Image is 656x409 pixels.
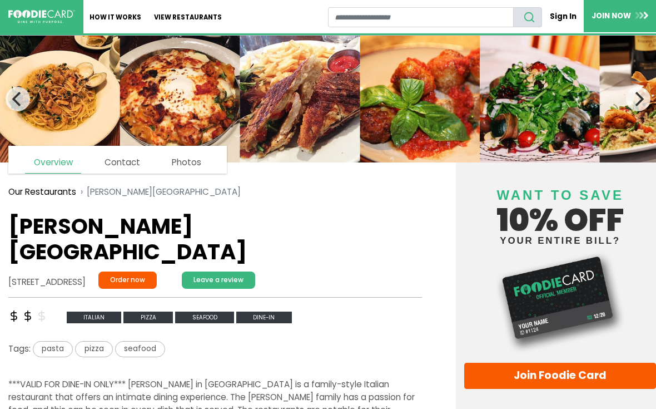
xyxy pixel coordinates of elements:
a: Sign In [542,7,584,26]
span: italian [67,312,122,323]
h4: 10% off [464,174,656,245]
h1: [PERSON_NAME][GEOGRAPHIC_DATA] [8,214,422,265]
button: Previous [6,87,30,111]
a: pasta [31,342,75,354]
a: Our Restaurants [8,186,76,199]
span: seafood [115,341,165,357]
span: pizza [123,312,173,323]
a: Leave a review [182,272,255,289]
a: Join Foodie Card [464,363,656,390]
div: Tags: [8,341,422,362]
nav: page links [8,146,227,174]
span: seafood [175,312,234,323]
li: [PERSON_NAME][GEOGRAPHIC_DATA] [76,186,241,199]
small: your entire bill? [464,236,656,245]
a: seafood [175,311,236,322]
a: seafood [115,342,165,354]
input: restaurant search [328,7,514,27]
a: Dine-in [236,311,292,322]
a: Photos [163,152,210,173]
nav: breadcrumb [8,179,422,205]
span: pasta [33,341,73,357]
span: Want to save [496,188,623,203]
img: Foodie Card [464,251,656,354]
a: Order now [98,272,157,289]
a: Overview [25,152,81,174]
a: pizza [123,311,175,322]
a: italian [67,311,124,322]
a: pizza [75,342,115,354]
span: Dine-in [236,312,292,323]
address: [STREET_ADDRESS] [8,276,86,289]
img: FoodieCard; Eat, Drink, Save, Donate [8,10,75,23]
button: Next [626,87,650,111]
a: Contact [96,152,148,173]
button: search [513,7,542,27]
span: pizza [75,341,112,357]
